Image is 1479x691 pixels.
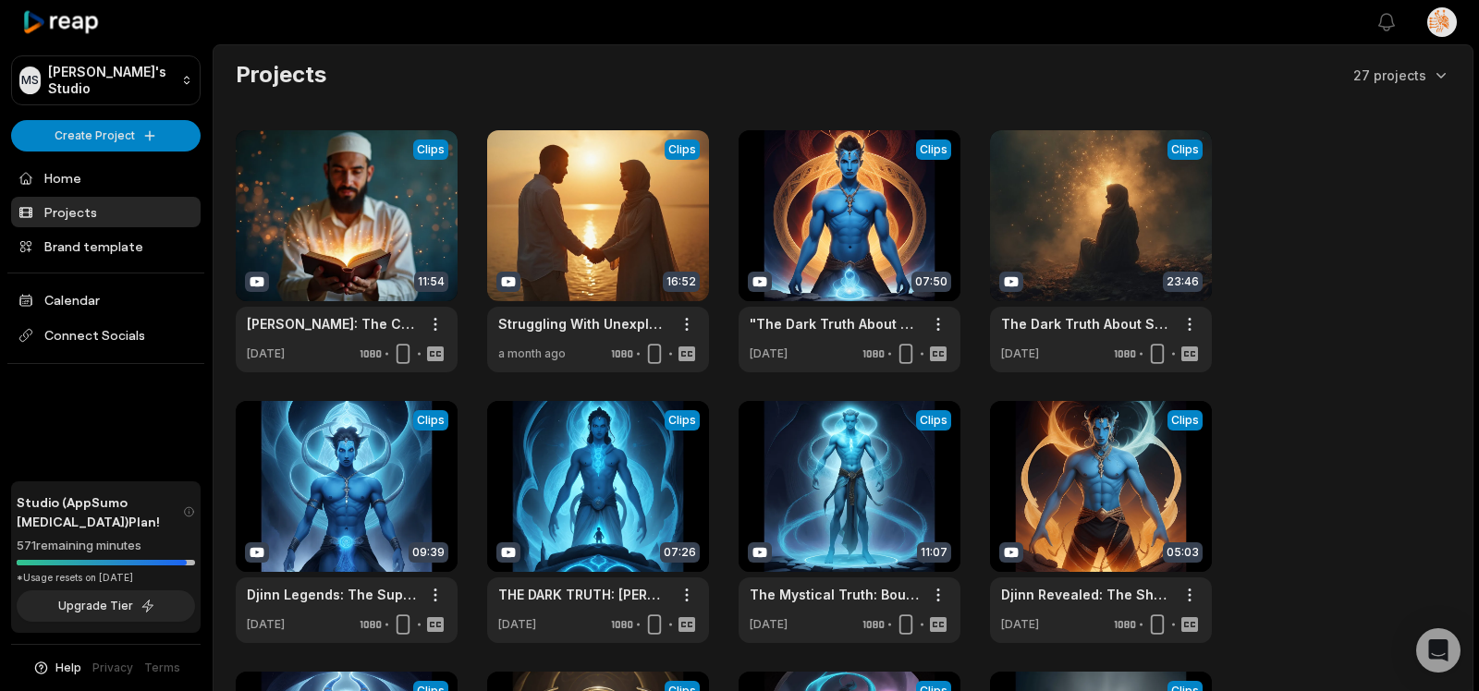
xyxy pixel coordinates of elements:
[11,285,201,315] a: Calendar
[1353,66,1450,85] button: 27 projects
[48,64,174,97] p: [PERSON_NAME]'s Studio
[17,571,195,585] div: *Usage resets on [DATE]
[247,314,417,333] a: [PERSON_NAME]: The Complete Guide to [DEMOGRAPHIC_DATA] Spiritual Healing Traditions & Practices
[144,660,180,676] a: Terms
[750,314,920,333] a: "The Dark Truth About Djinn Dependency: Can Even Pious Spiritual Entities Harm Your Life?"
[55,660,81,676] span: Help
[498,585,668,604] a: THE DARK TRUTH: [PERSON_NAME] & Wealth - How Supernatural Entities Manipulate Money, Power & Fame
[32,660,81,676] button: Help
[11,163,201,193] a: Home
[1001,585,1171,604] a: Djinn Revealed: The Shocking Truth About Jinns, Wish-Granting Powers & Their Hidden Purpose
[236,60,326,90] h2: Projects
[11,197,201,227] a: Projects
[750,585,920,604] a: The Mystical Truth: Bound vs Unbound Jinn - Which is More Powerful? (Complete Guide)
[1416,628,1461,673] div: Open Intercom Messenger
[11,231,201,261] a: Brand template
[17,492,183,531] span: Studio (AppSumo [MEDICAL_DATA]) Plan!
[498,314,668,333] a: Struggling With Unexplained [MEDICAL_DATA]? The Spiritual Root You’re Overlooking
[19,67,41,94] div: MS
[1001,314,1171,333] a: The Dark Truth About Spiritual Attacks That Nobody Wants To Talk About | Signs, Protection & Healing
[247,585,417,604] a: Djinn Legends: The Supernatural Path to Wealth? | Ancient Beliefs & Mystical Practices
[17,537,195,555] div: 571 remaining minutes
[11,319,201,352] span: Connect Socials
[92,660,133,676] a: Privacy
[11,120,201,152] button: Create Project
[17,590,195,622] button: Upgrade Tier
